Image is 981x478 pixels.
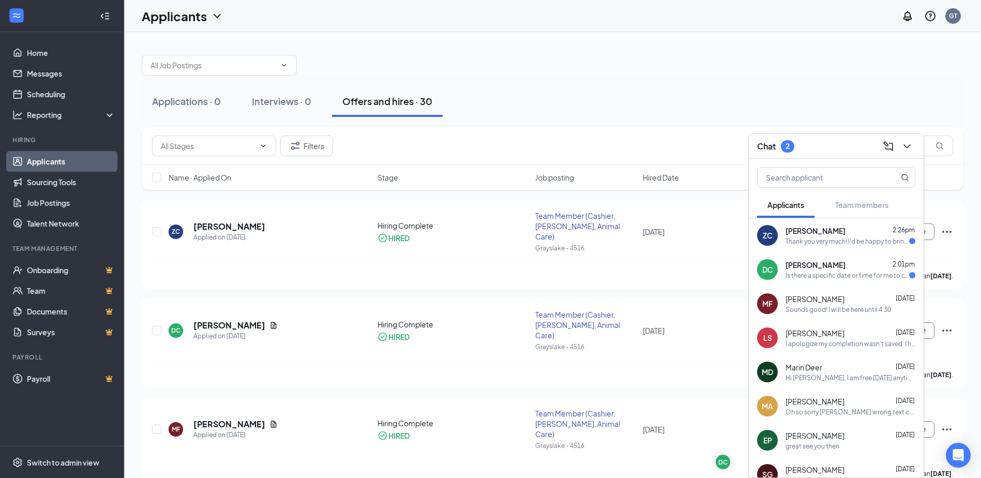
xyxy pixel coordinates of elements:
[342,95,432,108] div: Offers and hires · 30
[762,264,773,275] div: DC
[901,140,913,153] svg: ChevronDown
[378,220,530,231] div: Hiring Complete
[27,213,115,234] a: Talent Network
[786,465,844,475] span: [PERSON_NAME]
[193,419,265,430] h5: [PERSON_NAME]
[27,192,115,213] a: Job Postings
[259,142,267,150] svg: ChevronDown
[786,237,909,246] div: Thank you very much! I'd be happy to bring in anything needed, when would be the best time?
[12,353,113,362] div: Payroll
[378,418,530,428] div: Hiring Complete
[718,458,728,467] div: DC
[27,151,115,172] a: Applicants
[150,59,276,71] input: All Job Postings
[27,301,115,322] a: DocumentsCrown
[786,362,822,372] span: Marin Deer
[762,298,773,309] div: MF
[763,435,772,445] div: EP
[27,63,115,84] a: Messages
[535,408,637,439] div: Team Member (Cashier, [PERSON_NAME], Animal Care)
[930,272,952,280] b: [DATE]
[161,140,255,152] input: All Stages
[193,320,265,331] h5: [PERSON_NAME]
[269,321,278,330] svg: Document
[643,172,679,183] span: Hired Date
[949,11,957,20] div: GT
[896,465,915,473] span: [DATE]
[27,42,115,63] a: Home
[388,430,410,441] div: HIRED
[535,441,637,450] div: Grayslake - 4516
[880,138,897,155] button: ComposeMessage
[535,211,637,242] div: Team Member (Cashier, [PERSON_NAME], Animal Care)
[893,226,915,234] span: 2:26pm
[193,221,265,232] h5: [PERSON_NAME]
[786,408,915,416] div: Oh so sorry [PERSON_NAME] wrong text chat
[786,430,844,441] span: [PERSON_NAME]
[27,172,115,192] a: Sourcing Tools
[193,232,265,243] div: Applied on [DATE]
[280,61,288,69] svg: ChevronDown
[786,271,909,280] div: Is there a specific date or time for me to come or would you like to to just show up?
[378,172,398,183] span: Stage
[12,136,113,144] div: Hiring
[763,333,772,343] div: LS
[946,443,971,468] div: Open Intercom Messenger
[12,110,23,120] svg: Analysis
[786,374,915,382] div: Hi [PERSON_NAME], I am free [DATE] anytime after 2pm or anytime before 4:30pm [DATE]. I look forw...
[786,294,844,304] span: [PERSON_NAME]
[901,10,914,22] svg: Notifications
[930,371,952,379] b: [DATE]
[835,200,888,210] span: Team members
[882,140,895,153] svg: ComposeMessage
[643,425,665,434] span: [DATE]
[378,233,388,243] svg: CheckmarkCircle
[27,84,115,104] a: Scheduling
[763,230,773,241] div: ZC
[941,423,953,436] svg: Ellipses
[142,7,207,25] h1: Applicants
[893,260,915,268] span: 2:01pm
[786,442,839,451] div: great see you then
[11,10,22,21] svg: WorkstreamLogo
[941,324,953,337] svg: Ellipses
[535,342,637,351] div: Grayslake - 4516
[786,328,844,338] span: [PERSON_NAME]
[12,244,113,253] div: Team Management
[27,110,116,120] div: Reporting
[786,142,790,151] div: 2
[786,339,915,348] div: I apologize my completion wasn't saved. I have just submitted it let me know if you need anymore ...
[896,363,915,370] span: [DATE]
[27,280,115,301] a: TeamCrown
[896,294,915,302] span: [DATE]
[941,226,953,238] svg: Ellipses
[786,226,846,236] span: [PERSON_NAME]
[535,172,574,183] span: Job posting
[535,244,637,252] div: Grayslake - 4516
[193,430,278,440] div: Applied on [DATE]
[12,457,23,468] svg: Settings
[767,200,804,210] span: Applicants
[899,138,915,155] button: ChevronDown
[193,331,278,341] div: Applied on [DATE]
[535,309,637,340] div: Team Member (Cashier, [PERSON_NAME], Animal Care)
[100,11,110,21] svg: Collapse
[786,260,846,270] span: [PERSON_NAME]
[924,10,937,22] svg: QuestionInfo
[27,368,115,389] a: PayrollCrown
[211,10,223,22] svg: ChevronDown
[152,95,221,108] div: Applications · 0
[643,227,665,236] span: [DATE]
[27,457,99,468] div: Switch to admin view
[896,328,915,336] span: [DATE]
[172,425,180,434] div: MF
[378,430,388,441] svg: CheckmarkCircle
[935,142,944,150] svg: MagnifyingGlass
[27,322,115,342] a: SurveysCrown
[169,172,231,183] span: Name · Applied On
[786,396,844,407] span: [PERSON_NAME]
[643,326,665,335] span: [DATE]
[172,227,180,236] div: ZC
[378,332,388,342] svg: CheckmarkCircle
[269,420,278,428] svg: Document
